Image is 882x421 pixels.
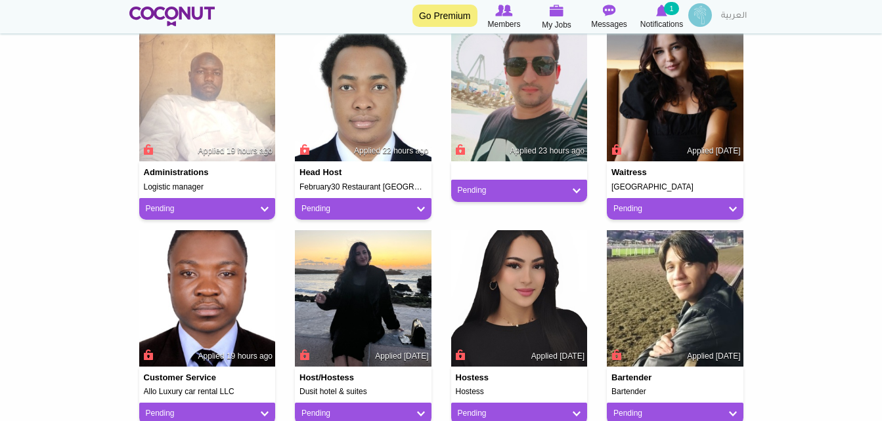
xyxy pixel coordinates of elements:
[611,168,688,177] h4: Waitress
[299,183,427,191] h5: February30 Restaurant [GEOGRAPHIC_DATA]
[451,230,588,367] img: Wiam Gouraida's picture
[299,388,427,396] h5: Dusit hotel & suites
[451,26,588,162] img: Dilawer Ijaz's picture
[531,3,583,31] a: My Jobs My Jobs
[609,348,621,361] span: Connect to Unlock the Profile
[542,18,571,31] span: My Jobs
[144,168,220,177] h4: Administrations
[144,388,271,396] h5: Allo Luxury car rental LLC
[142,143,154,156] span: Connect to Unlock the Profile
[299,373,376,382] h4: Host/Hostess
[613,408,737,419] a: Pending
[146,408,269,419] a: Pending
[611,388,739,396] h5: Bartender
[456,373,532,382] h4: Hostess
[301,203,425,214] a: Pending
[640,18,683,31] span: Notifications
[139,230,276,367] img: Calvin Lafen Mengtir's picture
[139,26,276,162] img: Moussa Adam Moussa's picture
[144,373,220,382] h4: Customer Service
[301,408,425,419] a: Pending
[583,3,636,31] a: Messages Messages
[295,230,431,367] img: mana labihi's picture
[664,2,678,15] small: 1
[142,348,154,361] span: Connect to Unlock the Profile
[298,143,309,156] span: Connect to Unlock the Profile
[611,183,739,191] h5: [GEOGRAPHIC_DATA]
[607,230,743,367] img: Jethro Strydom's picture
[146,203,269,214] a: Pending
[591,18,627,31] span: Messages
[412,5,477,27] a: Go Premium
[636,3,688,31] a: Notifications Notifications 1
[129,7,215,26] img: Home
[295,26,431,162] img: Solomon Mathu's picture
[299,168,376,177] h4: Head Host
[495,5,512,16] img: Browse Members
[487,18,520,31] span: Members
[298,348,309,361] span: Connect to Unlock the Profile
[609,143,621,156] span: Connect to Unlock the Profile
[144,183,271,191] h5: Logistic manager
[656,5,667,16] img: Notifications
[478,3,531,31] a: Browse Members Members
[454,143,466,156] span: Connect to Unlock the Profile
[456,388,583,396] h5: Hostess
[454,348,466,361] span: Connect to Unlock the Profile
[550,5,564,16] img: My Jobs
[613,203,737,214] a: Pending
[603,5,616,16] img: Messages
[611,373,688,382] h4: Bartender
[607,26,743,162] img: Yolandie Buchling's picture
[458,185,581,196] a: Pending
[458,408,581,419] a: Pending
[715,3,753,30] a: العربية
